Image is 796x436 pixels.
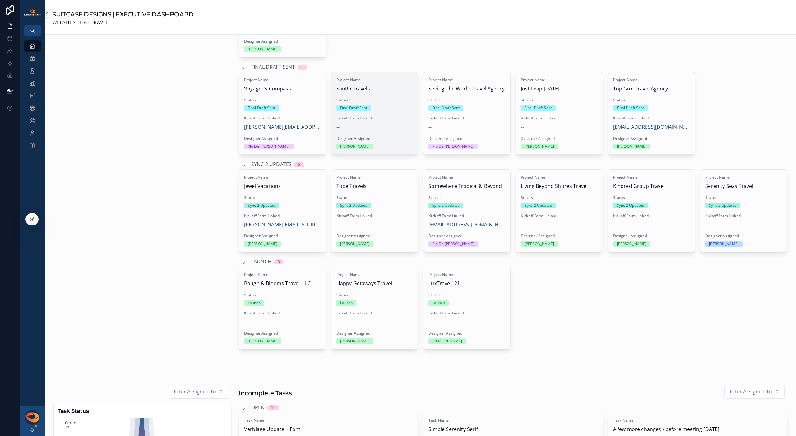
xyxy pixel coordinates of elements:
span: Designer Assigned [336,136,413,141]
span: -- [336,318,340,326]
span: Designer Assigned [428,331,505,336]
div: Final Draft Sent [340,105,368,111]
span: Project Name [244,175,321,180]
a: [PERSON_NAME][EMAIL_ADDRESS][DOMAIN_NAME] [244,123,321,131]
span: -- [521,123,524,131]
span: -- [428,318,432,326]
a: Project NameVoyager's CompassStatusFinal Draft SentKickoff Form Linked[PERSON_NAME][EMAIL_ADDRESS... [239,72,326,155]
div: [PERSON_NAME] [340,338,370,344]
span: Project Name [428,272,505,277]
a: Project NameTop Gun Travel AgencyStatusFinal Draft SentKickoff Form Linked[EMAIL_ADDRESS][DOMAIN_... [608,72,695,155]
h1: SUITCASE DESIGNS | EXECUTIVE DASHBOARD [52,10,194,19]
span: Project Name [613,77,690,82]
div: scrollable content [20,36,45,159]
div: [PERSON_NAME] [617,144,647,149]
span: Status [336,98,413,103]
span: -- [613,221,616,229]
span: Status [428,98,505,103]
span: Voyager's Compass [244,85,321,93]
span: Project Name [336,175,413,180]
a: [EMAIL_ADDRESS][DOMAIN_NAME] [428,221,505,229]
span: Designer Assigned [244,331,321,336]
div: Launch [340,300,353,306]
button: Select Button [724,385,785,399]
div: [PERSON_NAME] [525,144,554,149]
span: Project Name [244,77,321,82]
span: Kickoff Form Linked [521,116,598,121]
span: Designer Assigned [428,136,505,141]
div: Rio De [PERSON_NAME] [432,144,474,149]
span: Status [244,293,321,298]
div: Final Draft Sent [432,105,460,111]
a: Project NameBough & Blooms Travel, LLCStatusLaunchKickoff Form Linked--Designer Assigned[PERSON_N... [239,267,326,349]
span: Kickoff Form Linked [428,116,505,121]
button: Select Button [169,385,229,399]
a: Project NameSerenity Seas TravelStatusSync 2 UpdatesKickoff Form Linked--Designer Assigned[PERSON... [700,169,787,252]
a: Project NameSomewhere Tropical & BeyondStatusSync 2 UpdatesKickoff Form Linked[EMAIL_ADDRESS][DOM... [423,169,511,252]
span: LuxTravel121 [428,280,505,288]
span: Designer Assigned [428,234,505,239]
span: Project Name [428,77,505,82]
span: Seeing The World Travel Agency [428,85,505,93]
div: Final Draft Sent [525,105,552,111]
span: Final Draft Sent [251,63,295,71]
span: -- [244,318,247,326]
div: Rio De [PERSON_NAME] [432,241,474,247]
span: A few more changes - before meeting [DATE] [613,425,782,434]
h1: Incomplete Tasks [239,389,292,397]
span: Status [428,293,505,298]
span: Project Name [244,272,321,277]
a: Project NameJewel VacationsStatusSync 2 UpdatesKickoff Form Linked[PERSON_NAME][EMAIL_ADDRESS][DO... [239,169,326,252]
span: Project Name [613,175,690,180]
span: Status [521,195,598,200]
span: Status [613,195,690,200]
span: Status [428,195,505,200]
a: Project NameKindred Group TravelStatusSync 2 UpdatesKickoff Form Linked--Designer Assigned[PERSON... [608,169,695,252]
a: [EMAIL_ADDRESS][DOMAIN_NAME] [613,123,690,131]
span: Status [521,98,598,103]
span: Kickoff Form Linked [705,213,782,218]
div: Final Draft Sent [248,105,275,111]
a: Project NameSanRo TravelsStatusFinal Draft SentKickoff Form Linked--Designer Assigned[PERSON_NAME] [331,72,419,155]
div: Launch [248,300,261,306]
span: Kickoff Form Linked [613,116,690,121]
div: [PERSON_NAME] [525,241,554,247]
span: Kickoff Form Linked [428,213,505,218]
div: [PERSON_NAME] [340,241,370,247]
span: -- [336,221,340,229]
a: Project NameTobe TravelsStatusSync 2 UpdatesKickoff Form Linked--Designer Assigned[PERSON_NAME] [331,169,419,252]
div: 6 [298,162,300,167]
span: Living Beyond Shores Travel [521,182,598,190]
span: Designer Assigned [244,39,321,44]
span: Project Name [705,175,782,180]
span: Kickoff Form Linked [336,311,413,316]
img: App logo [24,9,41,16]
span: Tobe Travels [336,182,413,190]
span: Designer Assigned [521,234,598,239]
span: WEBSITES THAT TRAVEL [52,19,194,27]
text: 12 [65,425,69,430]
span: Designer Assigned [613,136,690,141]
a: [PERSON_NAME][EMAIL_ADDRESS][DOMAIN_NAME] [244,221,321,229]
span: Kickoff Form Linked [336,116,413,121]
span: Designer Assigned [244,234,321,239]
span: Task Name [244,418,413,423]
span: Project Name [336,272,413,277]
div: Sync 2 Updates [617,203,644,208]
span: Open [251,404,265,412]
span: Task Name [613,418,782,423]
span: Serenity Seas Travel [705,182,782,190]
span: Jewel Vacations [244,182,321,190]
text: Open [65,420,77,426]
span: Kickoff Form Linked [244,213,321,218]
span: Just Leap [DATE] [521,85,598,93]
a: Project NameJust Leap [DATE]StatusFinal Draft SentKickoff Form Linked--Designer Assigned[PERSON_N... [516,72,603,155]
div: Sync 2 Updates [340,203,368,208]
div: [PERSON_NAME] [248,338,278,344]
div: Rio De [PERSON_NAME] [248,144,290,149]
span: Project Name [336,77,413,82]
span: Task Name [428,418,597,423]
span: Designer Assigned [336,331,413,336]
